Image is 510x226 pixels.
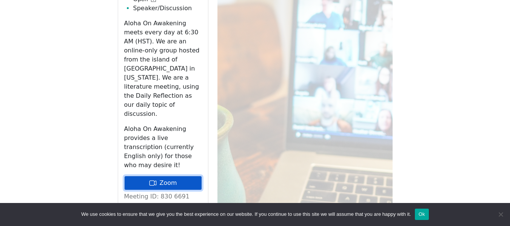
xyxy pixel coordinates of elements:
button: Ok [415,209,429,220]
span: We use cookies to ensure that we give you the best experience on our website. If you continue to ... [81,211,411,218]
a: Zoom [124,176,202,190]
p: Meeting ID: 830 6691 0537 Passcode: 8080630 [124,192,202,210]
li: Speaker/Discussion [133,4,202,13]
span: No [497,211,504,218]
p: Aloha On Awakening provides a live transcription (currently English only) for those who may desir... [124,125,202,170]
p: Aloha On Awakening meets every day at 6:30 AM (HST). We are an online-only group hosted from the ... [124,19,202,118]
